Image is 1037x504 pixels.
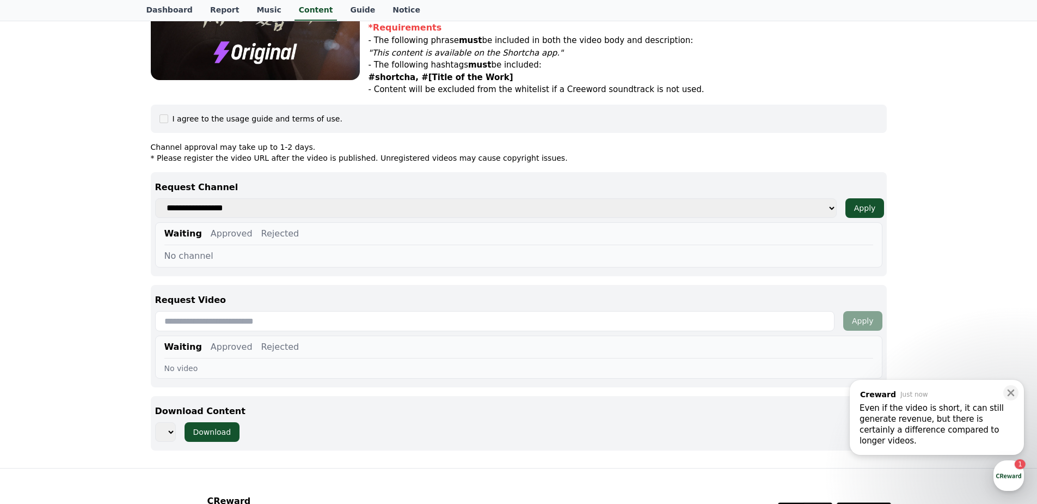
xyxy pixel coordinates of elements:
[111,345,114,354] span: 1
[164,341,202,354] button: Waiting
[90,362,122,371] span: Messages
[161,362,188,371] span: Settings
[261,227,299,240] button: Rejected
[151,142,887,153] p: Channel approval may take up to 1-2 days.
[369,48,563,58] em: "This content is available on the Shortcha app."
[164,363,873,374] div: No video
[72,345,140,373] a: 1Messages
[369,34,887,47] p: - The following phrase be included in both the video body and description:
[369,59,887,71] p: - The following hashtags be included:
[852,315,874,326] div: Apply
[845,198,885,218] button: Apply
[28,362,47,371] span: Home
[3,345,72,373] a: Home
[843,311,882,331] button: Apply
[155,294,882,307] p: Request Video
[261,341,299,354] button: Rejected
[854,203,876,214] div: Apply
[459,35,482,45] strong: must
[468,60,491,70] strong: must
[140,345,209,373] a: Settings
[369,83,887,96] p: - Content will be excluded from the whitelist if a Creeword soundtrack is not used.
[369,72,513,82] strong: #shortcha, #[Title of the Work]
[211,227,253,240] button: Approved
[155,405,882,418] p: Download Content
[193,427,231,438] div: Download
[155,181,882,194] p: Request Channel
[185,422,240,442] button: Download
[164,227,202,240] button: Waiting
[151,153,887,163] p: * Please register the video URL after the video is published. Unregistered videos may cause copyr...
[211,341,253,354] button: Approved
[173,113,342,124] div: I agree to the usage guide and terms of use.
[164,250,873,263] div: No channel
[369,21,887,34] div: *Requirements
